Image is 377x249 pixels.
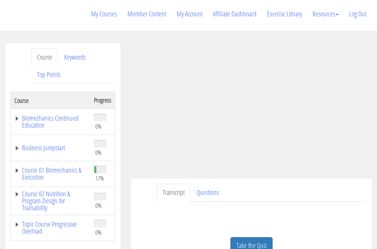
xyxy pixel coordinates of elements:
a: Course 01 Biomechanics & Execution [14,167,87,181]
a: Transcript [157,184,190,202]
a: Course 02 Nutrition & Program Design for Trainability [14,190,87,211]
span: 0% [95,122,102,130]
a: Questions [191,184,224,202]
a: Top Points [31,66,66,84]
a: Business Jumpstart [14,144,87,151]
a: Biomechanics Continued Education [14,115,87,129]
a: Course [31,48,58,66]
span: 0% [95,228,102,236]
a: Keywords [59,48,91,66]
span: 17% [95,174,104,182]
th: Course [11,92,91,109]
th: Progress [90,92,115,109]
span: 0% [95,202,102,209]
a: Topic Course Progressive Overload [14,221,87,235]
span: 0% [95,149,102,156]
